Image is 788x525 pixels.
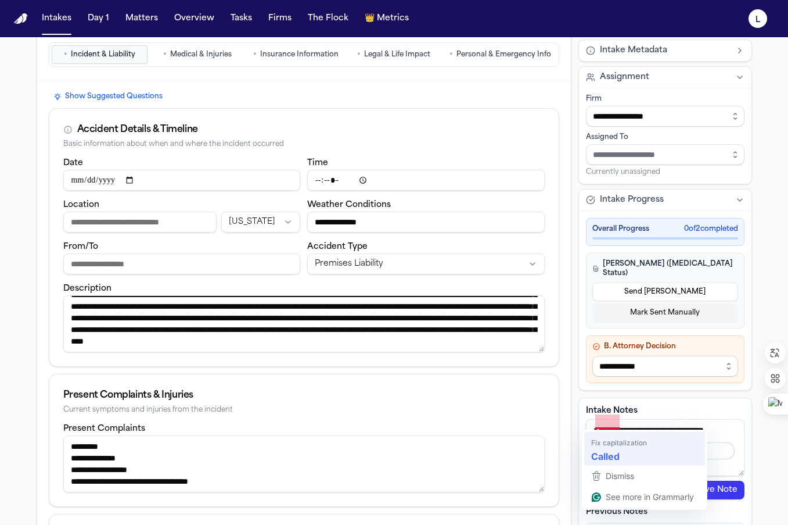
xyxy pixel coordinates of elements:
button: Assignment [579,67,751,88]
div: Present Complaints & Injuries [63,388,545,402]
button: The Flock [303,8,353,29]
span: Intake Metadata [600,45,667,56]
label: Present Complaints [63,424,145,433]
button: Show Suggested Questions [49,90,167,103]
button: Save Note [688,481,744,499]
span: • [449,49,453,60]
span: 0 of 2 completed [684,224,738,234]
button: Firms [264,8,296,29]
button: Day 1 [83,8,114,29]
button: Mark Sent Manually [592,303,738,322]
label: Location [63,201,99,209]
input: Incident time [307,170,545,191]
input: Incident date [63,170,301,191]
span: • [64,49,67,60]
span: Currently unassigned [586,167,660,177]
input: Assign to staff member [586,144,744,165]
h4: B. Attorney Decision [592,342,738,351]
label: Date [63,159,83,167]
div: Firm [586,94,744,103]
div: Current symptoms and injuries from the incident [63,406,545,415]
span: Intake Progress [600,194,664,206]
p: Previous Notes [586,506,744,518]
label: Description [63,284,111,293]
label: Weather Conditions [307,201,391,209]
img: Finch Logo [14,13,28,24]
span: Incident & Liability [71,50,135,59]
div: Accident Details & Timeline [77,123,198,137]
label: From/To [63,242,98,251]
textarea: To enrich screen reader interactions, please activate Accessibility in Grammarly extension settings [586,419,744,476]
button: Go to Legal & Life Impact [346,45,442,64]
input: Weather conditions [307,212,545,233]
button: Go to Insurance Information [248,45,344,64]
h4: [PERSON_NAME] ([MEDICAL_DATA] Status) [592,259,738,278]
button: crownMetrics [360,8,413,29]
div: Basic information about when and where the incident occurred [63,140,545,149]
span: Insurance Information [260,50,339,59]
label: Accident Type [307,242,368,251]
button: Go to Medical & Injuries [150,45,246,64]
input: Incident location [63,212,217,233]
span: Overall Progress [592,224,649,234]
div: Assigned To [586,133,744,142]
span: • [163,49,167,60]
label: Time [307,159,328,167]
button: Send [PERSON_NAME] [592,283,738,301]
span: Assignment [600,72,649,83]
button: Matters [121,8,163,29]
textarea: Present complaints [63,435,545,492]
textarea: Incident description [63,295,545,352]
button: Overview [170,8,219,29]
a: Home [14,13,28,24]
button: Intake Progress [579,190,751,210]
button: Tasks [226,8,257,29]
span: Personal & Emergency Info [456,50,551,59]
input: From/To destination [63,253,301,274]
button: Incident state [221,212,300,233]
input: Select firm [586,106,744,127]
label: Intake Notes [586,405,744,417]
button: Go to Incident & Liability [52,45,147,64]
span: • [253,49,257,60]
button: Intake Metadata [579,40,751,61]
button: Intakes [37,8,76,29]
span: • [357,49,361,60]
span: Legal & Life Impact [364,50,430,59]
button: Go to Personal & Emergency Info [444,45,556,64]
span: Medical & Injuries [170,50,232,59]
